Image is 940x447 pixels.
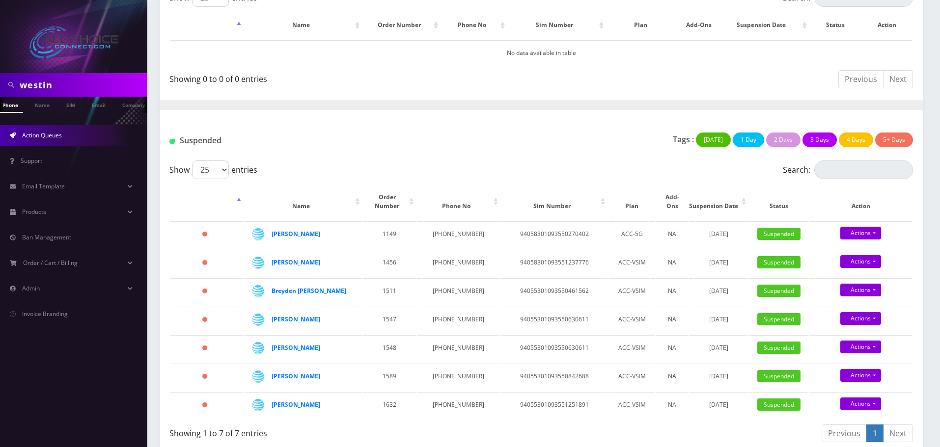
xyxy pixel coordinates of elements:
td: 94058301093550270402 [501,221,608,249]
a: Breyden [PERSON_NAME] [272,287,346,295]
button: 3 Days [802,132,837,147]
h1: Suspended [169,136,408,145]
a: Actions [840,255,881,268]
th: Status [749,183,809,220]
td: [DATE] [689,221,748,249]
td: [DATE] [689,250,748,277]
a: Actions [840,284,881,296]
div: NA [661,341,683,355]
a: Actions [840,369,881,382]
a: [PERSON_NAME] [272,315,320,323]
td: 1511 [363,278,416,306]
td: [PHONE_NUMBER] [417,392,500,420]
span: Suspended [757,256,801,268]
th: Name: activate to sort column ascending [245,183,362,220]
span: Suspended [757,228,801,240]
td: ACC-VSIM [608,364,655,391]
th: Add-Ons [676,11,722,39]
button: 5+ Days [875,132,913,147]
td: 94055301093550461562 [501,278,608,306]
div: NA [661,255,683,270]
button: [DATE] [696,132,731,147]
div: NA [661,312,683,327]
th: Phone No: activate to sort column ascending [417,183,500,220]
a: [PERSON_NAME] [272,258,320,266]
td: 1547 [363,307,416,334]
span: Suspended [757,285,801,297]
td: [PHONE_NUMBER] [417,335,500,363]
td: [DATE] [689,278,748,306]
th: : activate to sort column descending [170,11,244,39]
img: All Choice Connect [29,26,118,58]
input: Search in Company [20,76,145,94]
th: Plan [607,11,675,39]
a: Email [87,97,111,112]
button: 4 Days [839,132,873,147]
a: SIM [61,97,80,112]
td: No data available in table [170,40,912,65]
span: Support [21,157,42,165]
td: 94055301093551251891 [501,392,608,420]
th: Action [809,183,912,220]
a: Company [117,97,150,112]
th: Status [810,11,861,39]
td: 1632 [363,392,416,420]
td: [PHONE_NUMBER] [417,221,500,249]
span: Suspended [757,342,801,354]
a: Name [30,97,55,112]
td: 1149 [363,221,416,249]
td: [DATE] [689,335,748,363]
span: Ban Management [22,233,71,241]
div: Showing 1 to 7 of 7 entries [169,423,534,439]
td: [PHONE_NUMBER] [417,278,500,306]
a: [PERSON_NAME] [272,372,320,380]
span: Suspended [757,398,801,411]
strong: [PERSON_NAME] [272,343,320,352]
td: ACC-VSIM [608,278,655,306]
span: Suspended [757,313,801,325]
td: [PHONE_NUMBER] [417,307,500,334]
th: Sim Number: activate to sort column ascending [508,11,606,39]
a: Actions [840,341,881,353]
th: Sim Number: activate to sort column ascending [501,183,608,220]
th: Plan [608,183,655,220]
td: ACC-VSIM [608,335,655,363]
td: 94055301093550630611 [501,335,608,363]
td: [PHONE_NUMBER] [417,250,500,277]
a: [PERSON_NAME] [272,400,320,409]
th: Order Number: activate to sort column ascending [363,11,441,39]
a: Previous [838,70,884,88]
span: Suspended [757,370,801,382]
td: 1548 [363,335,416,363]
a: [PERSON_NAME] [272,230,320,238]
th: Suspension Date: activate to sort column ascending [723,11,809,39]
span: Order / Cart / Billing [23,259,78,267]
th: : activate to sort column descending [170,183,244,220]
label: Show entries [169,160,257,179]
td: ACC-VSIM [608,307,655,334]
select: Showentries [192,160,229,179]
th: Order Number: activate to sort column ascending [363,183,416,220]
a: Actions [840,227,881,239]
th: Add-Ons [656,183,688,220]
td: 94058301093551237776 [501,250,608,277]
div: NA [661,227,683,241]
a: Previous [822,424,867,443]
a: Actions [840,312,881,325]
span: Admin [22,284,40,292]
th: Phone No: activate to sort column ascending [442,11,507,39]
a: Actions [840,397,881,410]
td: [PHONE_NUMBER] [417,364,500,391]
a: 1 [866,424,884,443]
button: 2 Days [766,132,801,147]
span: Action Queues [22,131,62,139]
th: Action [861,11,912,39]
span: Email Template [22,182,65,190]
td: 94055301093550630611 [501,307,608,334]
a: Next [883,424,913,443]
div: Showing 0 to 0 of 0 entries [169,69,534,85]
